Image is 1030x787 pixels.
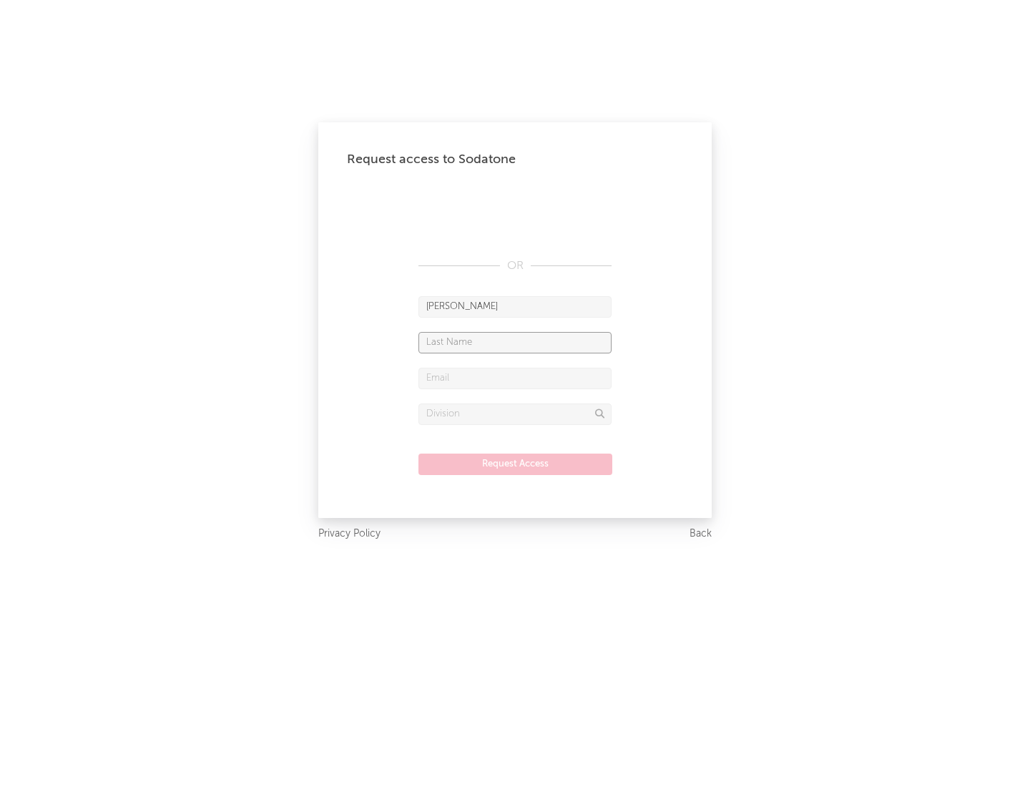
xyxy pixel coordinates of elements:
input: First Name [418,296,612,318]
input: Division [418,404,612,425]
button: Request Access [418,454,612,475]
div: Request access to Sodatone [347,151,683,168]
input: Last Name [418,332,612,353]
div: OR [418,258,612,275]
a: Back [690,525,712,543]
input: Email [418,368,612,389]
a: Privacy Policy [318,525,381,543]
